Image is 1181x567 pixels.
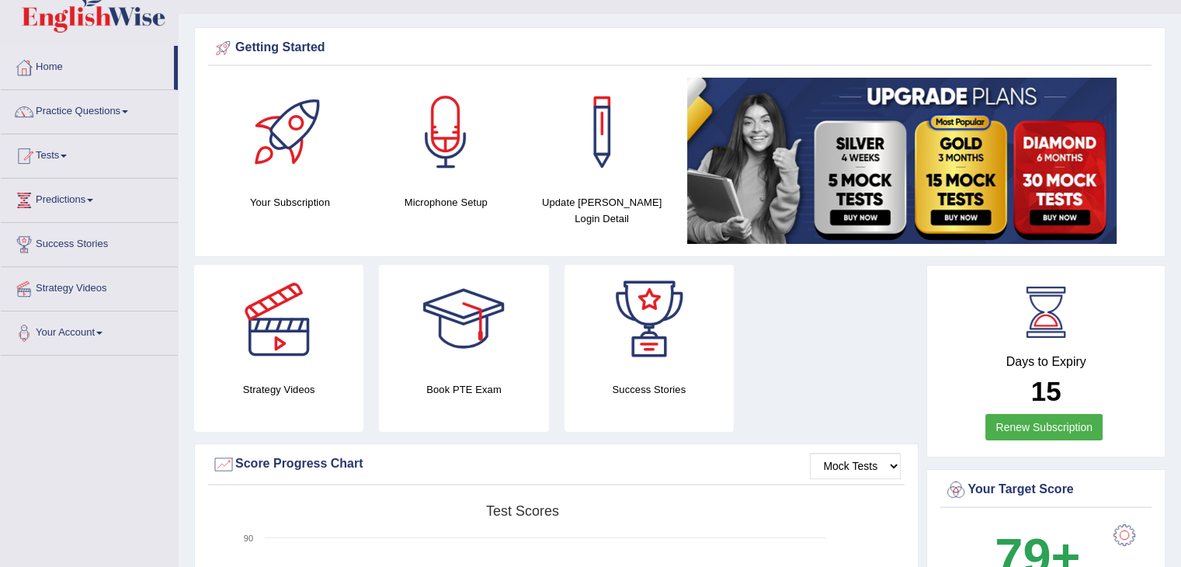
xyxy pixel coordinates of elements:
[1,179,178,217] a: Predictions
[985,414,1103,440] a: Renew Subscription
[564,381,734,398] h4: Success Stories
[1,267,178,306] a: Strategy Videos
[1,46,174,85] a: Home
[1,134,178,173] a: Tests
[212,453,901,476] div: Score Progress Chart
[944,478,1148,502] div: Your Target Score
[687,78,1117,244] img: small5.jpg
[376,194,516,210] h4: Microphone Setup
[1,311,178,350] a: Your Account
[244,534,253,543] text: 90
[1,90,178,129] a: Practice Questions
[1031,376,1061,406] b: 15
[220,194,360,210] h4: Your Subscription
[532,194,672,227] h4: Update [PERSON_NAME] Login Detail
[1,223,178,262] a: Success Stories
[194,381,363,398] h4: Strategy Videos
[212,37,1148,60] div: Getting Started
[379,381,548,398] h4: Book PTE Exam
[944,355,1148,369] h4: Days to Expiry
[486,503,559,519] tspan: Test scores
